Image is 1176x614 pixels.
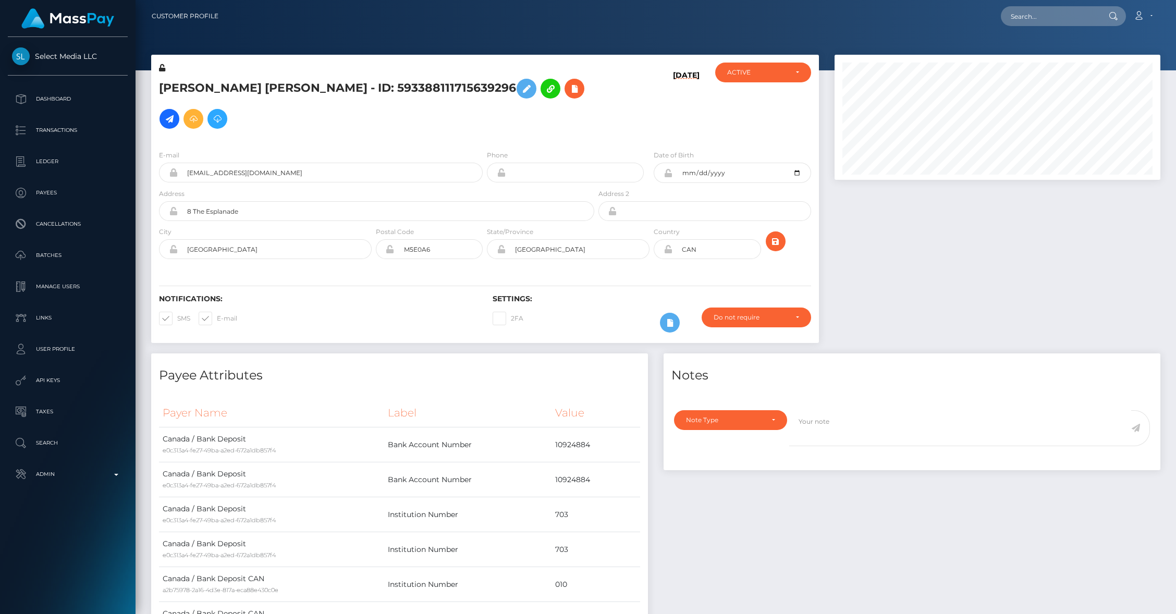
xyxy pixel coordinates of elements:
[163,586,278,594] small: a2b75978-2a16-4d3e-817a-eca88e430c0e
[12,279,124,294] p: Manage Users
[552,567,640,602] td: 010
[8,242,128,268] a: Batches
[8,149,128,175] a: Ledger
[159,366,640,385] h4: Payee Attributes
[159,567,384,602] td: Canada / Bank Deposit CAN
[384,399,551,427] th: Label
[384,567,551,602] td: Institution Number
[8,399,128,425] a: Taxes
[8,336,128,362] a: User Profile
[552,462,640,497] td: 10924884
[727,68,787,77] div: ACTIVE
[12,373,124,388] p: API Keys
[159,462,384,497] td: Canada / Bank Deposit
[163,482,276,489] small: e0c313a4-fe27-49ba-a2ed-672a1db857f4
[552,532,640,567] td: 703
[199,312,237,325] label: E-mail
[8,52,128,61] span: Select Media LLC
[159,151,179,160] label: E-mail
[12,185,124,201] p: Payees
[12,248,124,263] p: Batches
[12,154,124,169] p: Ledger
[160,109,179,129] a: Initiate Payout
[674,410,787,430] button: Note Type
[12,91,124,107] p: Dashboard
[8,305,128,331] a: Links
[715,63,811,82] button: ACTIVE
[12,404,124,420] p: Taxes
[163,517,276,524] small: e0c313a4-fe27-49ba-a2ed-672a1db857f4
[8,367,128,394] a: API Keys
[159,532,384,567] td: Canada / Bank Deposit
[493,294,811,303] h6: Settings:
[159,294,477,303] h6: Notifications:
[487,227,533,237] label: State/Province
[12,122,124,138] p: Transactions
[21,8,114,29] img: MassPay Logo
[159,312,190,325] label: SMS
[686,416,763,424] div: Note Type
[159,399,384,427] th: Payer Name
[163,551,276,559] small: e0c313a4-fe27-49ba-a2ed-672a1db857f4
[152,5,218,27] a: Customer Profile
[12,341,124,357] p: User Profile
[702,308,811,327] button: Do not require
[384,462,551,497] td: Bank Account Number
[12,435,124,451] p: Search
[552,399,640,427] th: Value
[159,73,589,134] h5: [PERSON_NAME] [PERSON_NAME] - ID: 593388111715639296
[376,227,414,237] label: Postal Code
[8,86,128,112] a: Dashboard
[159,189,185,199] label: Address
[552,427,640,462] td: 10924884
[8,211,128,237] a: Cancellations
[654,227,680,237] label: Country
[1001,6,1099,26] input: Search...
[8,180,128,206] a: Payees
[12,466,124,482] p: Admin
[671,366,1153,385] h4: Notes
[714,313,787,322] div: Do not require
[8,274,128,300] a: Manage Users
[163,447,276,454] small: e0c313a4-fe27-49ba-a2ed-672a1db857f4
[8,461,128,487] a: Admin
[384,532,551,567] td: Institution Number
[159,497,384,532] td: Canada / Bank Deposit
[487,151,508,160] label: Phone
[552,497,640,532] td: 703
[8,117,128,143] a: Transactions
[384,497,551,532] td: Institution Number
[159,427,384,462] td: Canada / Bank Deposit
[654,151,694,160] label: Date of Birth
[12,47,30,65] img: Select Media LLC
[159,227,171,237] label: City
[8,430,128,456] a: Search
[598,189,629,199] label: Address 2
[12,310,124,326] p: Links
[673,71,700,138] h6: [DATE]
[12,216,124,232] p: Cancellations
[384,427,551,462] td: Bank Account Number
[493,312,523,325] label: 2FA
